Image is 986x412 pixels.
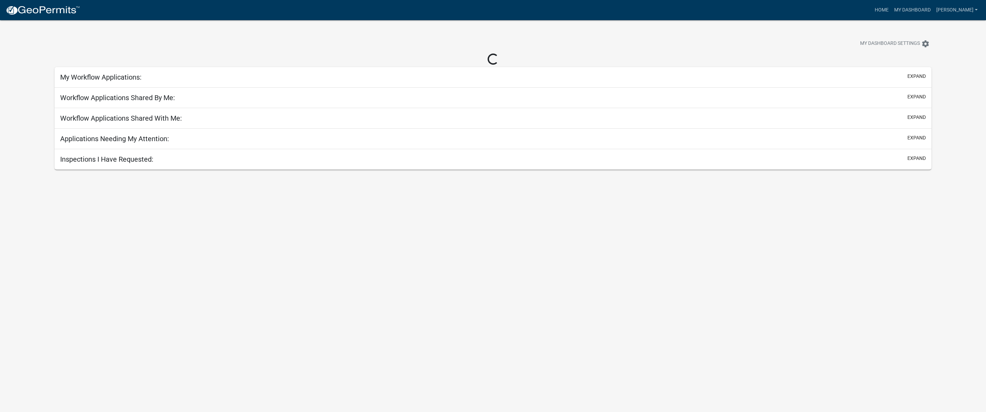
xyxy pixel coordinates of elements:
[60,155,153,163] h5: Inspections I Have Requested:
[907,155,926,162] button: expand
[907,134,926,142] button: expand
[60,114,182,122] h5: Workflow Applications Shared With Me:
[60,73,142,81] h5: My Workflow Applications:
[60,135,169,143] h5: Applications Needing My Attention:
[907,73,926,80] button: expand
[933,3,980,17] a: [PERSON_NAME]
[907,114,926,121] button: expand
[872,3,891,17] a: Home
[921,40,930,48] i: settings
[855,37,935,50] button: My Dashboard Settingssettings
[60,94,175,102] h5: Workflow Applications Shared By Me:
[860,40,920,48] span: My Dashboard Settings
[891,3,933,17] a: My Dashboard
[907,93,926,100] button: expand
